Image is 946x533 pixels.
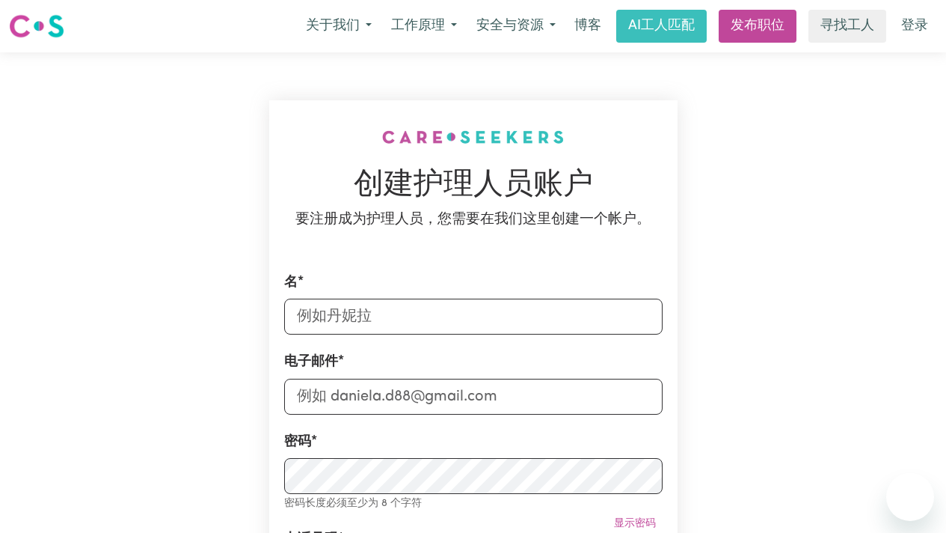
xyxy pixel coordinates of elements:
a: AI工人匹配 [616,10,707,43]
font: 博客 [574,19,601,33]
button: 工作原理 [381,10,467,42]
a: 登录 [892,10,937,43]
font: 创建护理人员账户 [354,171,593,201]
font: 密码 [284,436,311,448]
font: 发布职位 [731,19,784,33]
input: 例如 daniela.d88@gmail.com [284,379,663,415]
font: 关于我们 [306,19,360,33]
iframe: 启动消息传送窗口的按钮 [886,473,934,521]
font: AI工人匹配 [628,19,695,33]
font: 电子邮件 [284,356,338,368]
input: 例如丹妮拉 [284,299,663,335]
button: 安全与资源 [467,10,565,42]
font: 要注册成为护理人员，您需要在我们这里创建一个帐户。 [295,213,651,227]
a: 博客 [565,10,610,43]
a: 寻找工人 [808,10,886,43]
button: 关于我们 [296,10,381,42]
font: 登录 [901,19,928,33]
font: 寻找工人 [820,19,874,33]
font: 工作原理 [391,19,445,33]
font: 名 [284,276,298,289]
font: 密码长度必须至少为 8 个字符 [284,498,422,509]
a: 发布职位 [719,10,796,43]
font: 显示密码 [614,518,656,529]
font: 安全与资源 [476,19,544,33]
img: Careseekers 徽标 [9,13,64,40]
a: Careseekers 徽标 [9,9,64,43]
